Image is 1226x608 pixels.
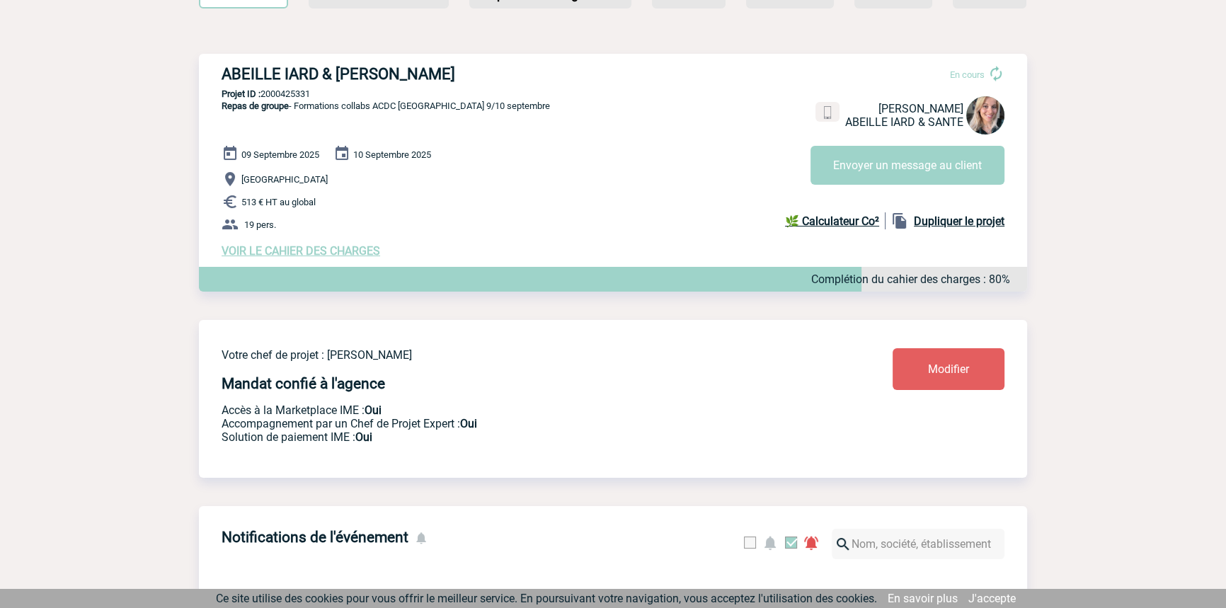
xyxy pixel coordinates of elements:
img: file_copy-black-24dp.png [891,212,908,229]
h4: Notifications de l'événement [222,529,408,546]
b: Oui [365,403,382,417]
img: 129785-0.jpg [966,96,1004,134]
a: VOIR LE CAHIER DES CHARGES [222,244,380,258]
b: Dupliquer le projet [914,214,1004,228]
p: Conformité aux process achat client, Prise en charge de la facturation, Mutualisation de plusieur... [222,430,809,444]
span: ABEILLE IARD & SANTE [845,115,963,129]
p: 2000425331 [199,88,1027,99]
span: Repas de groupe [222,101,289,111]
span: [GEOGRAPHIC_DATA] [241,174,328,185]
a: 🌿 Calculateur Co² [785,212,886,229]
img: portable.png [821,106,834,119]
h4: Mandat confié à l'agence [222,375,385,392]
span: [PERSON_NAME] [878,102,963,115]
a: J'accepte [968,592,1016,605]
p: Accès à la Marketplace IME : [222,403,809,417]
span: 09 Septembre 2025 [241,149,319,160]
a: En savoir plus [888,592,958,605]
span: 513 € HT au global [241,197,316,207]
h3: ABEILLE IARD & [PERSON_NAME] [222,65,646,83]
button: Envoyer un message au client [810,146,1004,185]
span: Ce site utilise des cookies pour vous offrir le meilleur service. En poursuivant votre navigation... [216,592,877,605]
span: Modifier [928,362,969,376]
b: 🌿 Calculateur Co² [785,214,879,228]
b: Oui [355,430,372,444]
span: 19 pers. [244,219,276,230]
p: Prestation payante [222,417,809,430]
span: - Formations collabs ACDC [GEOGRAPHIC_DATA] 9/10 septembre [222,101,550,111]
b: Oui [460,417,477,430]
p: Votre chef de projet : [PERSON_NAME] [222,348,809,362]
b: Projet ID : [222,88,260,99]
span: En cours [950,69,985,80]
span: 10 Septembre 2025 [353,149,431,160]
